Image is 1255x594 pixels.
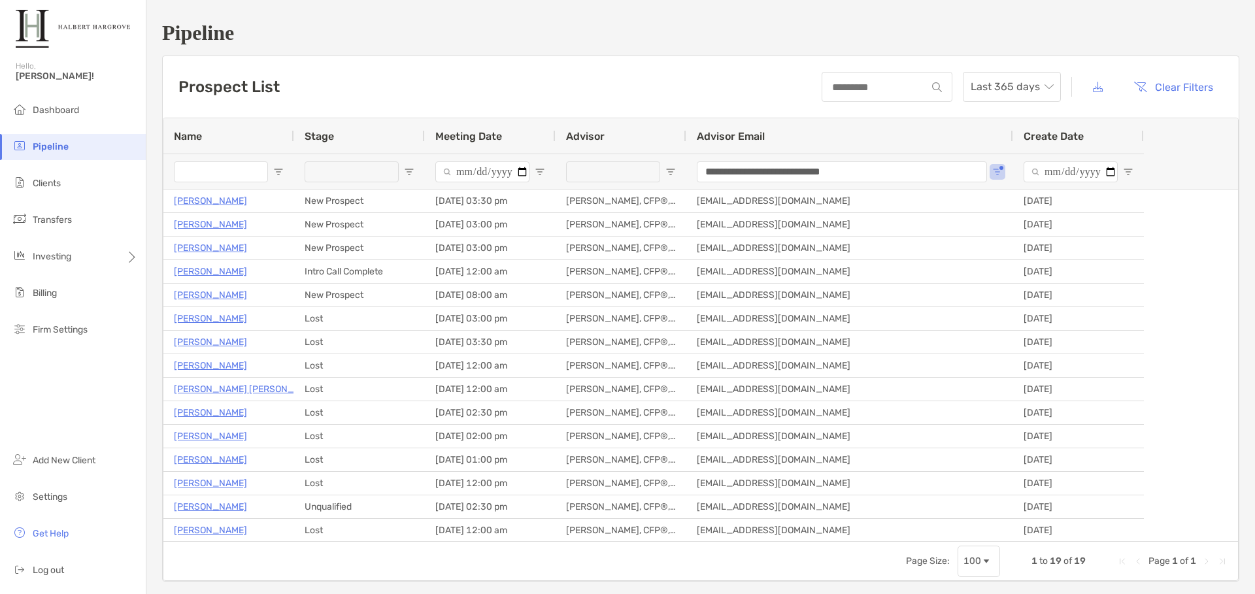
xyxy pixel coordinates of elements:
[556,495,686,518] div: [PERSON_NAME], CFP®, AIF®
[174,499,247,515] a: [PERSON_NAME]
[294,331,425,354] div: Lost
[174,428,247,444] a: [PERSON_NAME]
[12,321,27,337] img: firm-settings icon
[294,237,425,259] div: New Prospect
[1013,472,1144,495] div: [DATE]
[174,452,247,468] a: [PERSON_NAME]
[294,213,425,236] div: New Prospect
[16,71,138,82] span: [PERSON_NAME]!
[33,288,57,299] span: Billing
[906,555,950,567] div: Page Size:
[686,260,1013,283] div: [EMAIL_ADDRESS][DOMAIN_NAME]
[1133,556,1143,567] div: Previous Page
[556,401,686,424] div: [PERSON_NAME], CFP®, AIF®
[174,193,247,209] a: [PERSON_NAME]
[435,161,529,182] input: Meeting Date Filter Input
[1013,284,1144,306] div: [DATE]
[174,130,202,142] span: Name
[174,475,247,491] p: [PERSON_NAME]
[556,378,686,401] div: [PERSON_NAME], CFP®, AIF®
[12,248,27,263] img: investing icon
[294,519,425,542] div: Lost
[33,491,67,503] span: Settings
[686,213,1013,236] div: [EMAIL_ADDRESS][DOMAIN_NAME]
[174,404,247,421] p: [PERSON_NAME]
[174,522,247,538] p: [PERSON_NAME]
[1190,555,1196,567] span: 1
[556,354,686,377] div: [PERSON_NAME], CFP®, AIF®
[1013,448,1144,471] div: [DATE]
[556,260,686,283] div: [PERSON_NAME], CFP®, AIF®
[665,167,676,177] button: Open Filter Menu
[33,565,64,576] span: Log out
[566,130,605,142] span: Advisor
[174,381,322,397] a: [PERSON_NAME] [PERSON_NAME]
[958,546,1000,577] div: Page Size
[33,251,71,262] span: Investing
[294,472,425,495] div: Lost
[556,425,686,448] div: [PERSON_NAME], CFP®, AIF®
[686,448,1013,471] div: [EMAIL_ADDRESS][DOMAIN_NAME]
[174,240,247,256] p: [PERSON_NAME]
[697,130,765,142] span: Advisor Email
[12,452,27,467] img: add_new_client icon
[294,495,425,518] div: Unqualified
[425,213,556,236] div: [DATE] 03:00 pm
[686,495,1013,518] div: [EMAIL_ADDRESS][DOMAIN_NAME]
[294,448,425,471] div: Lost
[425,519,556,542] div: [DATE] 12:00 am
[971,73,1053,101] span: Last 365 days
[1013,425,1144,448] div: [DATE]
[932,82,942,92] img: input icon
[1013,213,1144,236] div: [DATE]
[33,214,72,225] span: Transfers
[686,425,1013,448] div: [EMAIL_ADDRESS][DOMAIN_NAME]
[1217,556,1228,567] div: Last Page
[294,401,425,424] div: Lost
[556,331,686,354] div: [PERSON_NAME], CFP®, AIF®
[1013,354,1144,377] div: [DATE]
[1039,555,1048,567] span: to
[174,287,247,303] p: [PERSON_NAME]
[425,378,556,401] div: [DATE] 12:00 am
[1050,555,1062,567] span: 19
[12,138,27,154] img: pipeline icon
[535,167,545,177] button: Open Filter Menu
[1123,167,1133,177] button: Open Filter Menu
[1013,260,1144,283] div: [DATE]
[1148,555,1170,567] span: Page
[174,310,247,327] p: [PERSON_NAME]
[12,525,27,540] img: get-help icon
[425,472,556,495] div: [DATE] 12:00 pm
[174,357,247,374] p: [PERSON_NAME]
[1031,555,1037,567] span: 1
[174,161,268,182] input: Name Filter Input
[1063,555,1072,567] span: of
[1024,161,1118,182] input: Create Date Filter Input
[1013,378,1144,401] div: [DATE]
[686,472,1013,495] div: [EMAIL_ADDRESS][DOMAIN_NAME]
[556,472,686,495] div: [PERSON_NAME], CFP®, AIF®
[12,101,27,117] img: dashboard icon
[425,307,556,330] div: [DATE] 03:00 pm
[33,105,79,116] span: Dashboard
[174,216,247,233] a: [PERSON_NAME]
[1013,495,1144,518] div: [DATE]
[686,190,1013,212] div: [EMAIL_ADDRESS][DOMAIN_NAME]
[273,167,284,177] button: Open Filter Menu
[1201,556,1212,567] div: Next Page
[1013,190,1144,212] div: [DATE]
[556,190,686,212] div: [PERSON_NAME], CFP®, AIF®
[992,167,1003,177] button: Open Filter Menu
[556,237,686,259] div: [PERSON_NAME], CFP®, AIF®
[1180,555,1188,567] span: of
[12,211,27,227] img: transfers icon
[686,307,1013,330] div: [EMAIL_ADDRESS][DOMAIN_NAME]
[686,354,1013,377] div: [EMAIL_ADDRESS][DOMAIN_NAME]
[686,284,1013,306] div: [EMAIL_ADDRESS][DOMAIN_NAME]
[425,448,556,471] div: [DATE] 01:00 pm
[963,555,981,567] div: 100
[425,284,556,306] div: [DATE] 08:00 am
